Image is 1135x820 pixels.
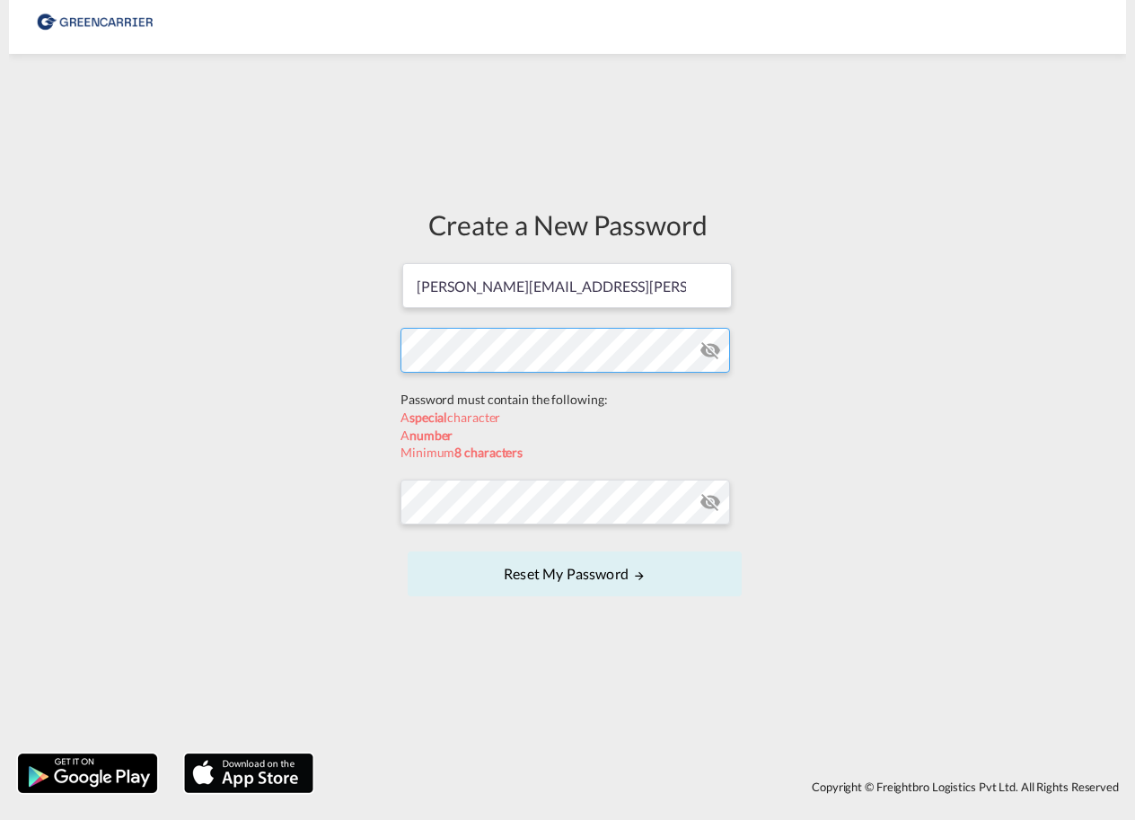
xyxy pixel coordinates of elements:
div: Create a New Password [400,206,735,243]
b: special [409,410,447,425]
md-icon: icon-eye-off [699,491,721,513]
div: Password must contain the following: [400,391,735,409]
b: 8 characters [454,445,523,460]
div: A [400,427,735,445]
div: Copyright © Freightbro Logistics Pvt Ltd. All Rights Reserved [322,772,1126,802]
b: number [409,428,453,443]
img: google.png [16,752,159,795]
img: apple.png [182,752,315,795]
md-icon: icon-eye-off [699,339,721,361]
div: A character [400,409,735,427]
button: UPDATE MY PASSWORD [408,551,742,596]
input: Email address [402,263,732,308]
div: Minimum [400,444,735,462]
